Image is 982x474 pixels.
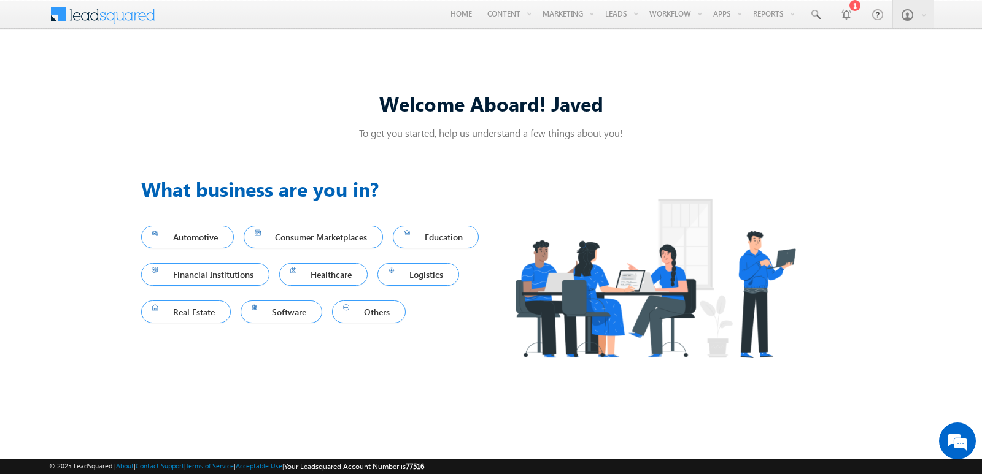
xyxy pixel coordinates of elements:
[152,229,223,245] span: Automotive
[491,174,819,382] img: Industry.png
[290,266,357,283] span: Healthcare
[152,266,258,283] span: Financial Institutions
[116,462,134,470] a: About
[343,304,395,320] span: Others
[152,304,220,320] span: Real Estate
[141,174,491,204] h3: What business are you in?
[49,461,424,472] span: © 2025 LeadSquared | | | | |
[284,462,424,471] span: Your Leadsquared Account Number is
[136,462,184,470] a: Contact Support
[141,90,841,117] div: Welcome Aboard! Javed
[141,126,841,139] p: To get you started, help us understand a few things about you!
[236,462,282,470] a: Acceptable Use
[252,304,312,320] span: Software
[389,266,448,283] span: Logistics
[186,462,234,470] a: Terms of Service
[406,462,424,471] span: 77516
[255,229,373,245] span: Consumer Marketplaces
[404,229,468,245] span: Education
